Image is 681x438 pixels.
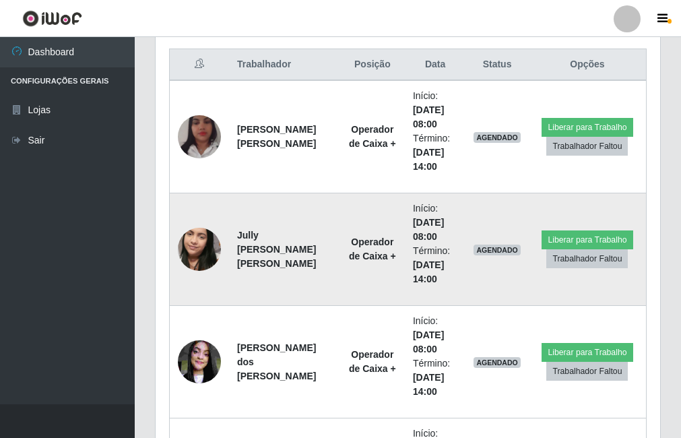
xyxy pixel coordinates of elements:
[413,104,444,129] time: [DATE] 08:00
[413,314,457,356] li: Início:
[529,49,647,81] th: Opções
[349,124,396,149] strong: Operador de Caixa +
[413,356,457,399] li: Término:
[413,147,444,172] time: [DATE] 14:00
[229,49,340,81] th: Trabalhador
[237,230,316,269] strong: Jully [PERSON_NAME] [PERSON_NAME]
[413,201,457,244] li: Início:
[413,89,457,131] li: Início:
[178,333,221,390] img: 1650504454448.jpeg
[178,98,221,175] img: 1679715378616.jpeg
[413,330,444,354] time: [DATE] 08:00
[465,49,529,81] th: Status
[542,118,633,137] button: Liberar para Trabalho
[405,49,465,81] th: Data
[237,342,316,381] strong: [PERSON_NAME] dos [PERSON_NAME]
[474,357,521,368] span: AGENDADO
[546,362,628,381] button: Trabalhador Faltou
[413,217,444,242] time: [DATE] 08:00
[413,131,457,174] li: Término:
[413,259,444,284] time: [DATE] 14:00
[474,132,521,143] span: AGENDADO
[237,124,316,149] strong: [PERSON_NAME] [PERSON_NAME]
[474,245,521,255] span: AGENDADO
[349,349,396,374] strong: Operador de Caixa +
[542,343,633,362] button: Liberar para Trabalho
[546,249,628,268] button: Trabalhador Faltou
[340,49,405,81] th: Posição
[413,244,457,286] li: Término:
[542,230,633,249] button: Liberar para Trabalho
[178,211,221,288] img: 1696275529779.jpeg
[546,137,628,156] button: Trabalhador Faltou
[413,372,444,397] time: [DATE] 14:00
[349,237,396,261] strong: Operador de Caixa +
[22,10,82,27] img: CoreUI Logo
